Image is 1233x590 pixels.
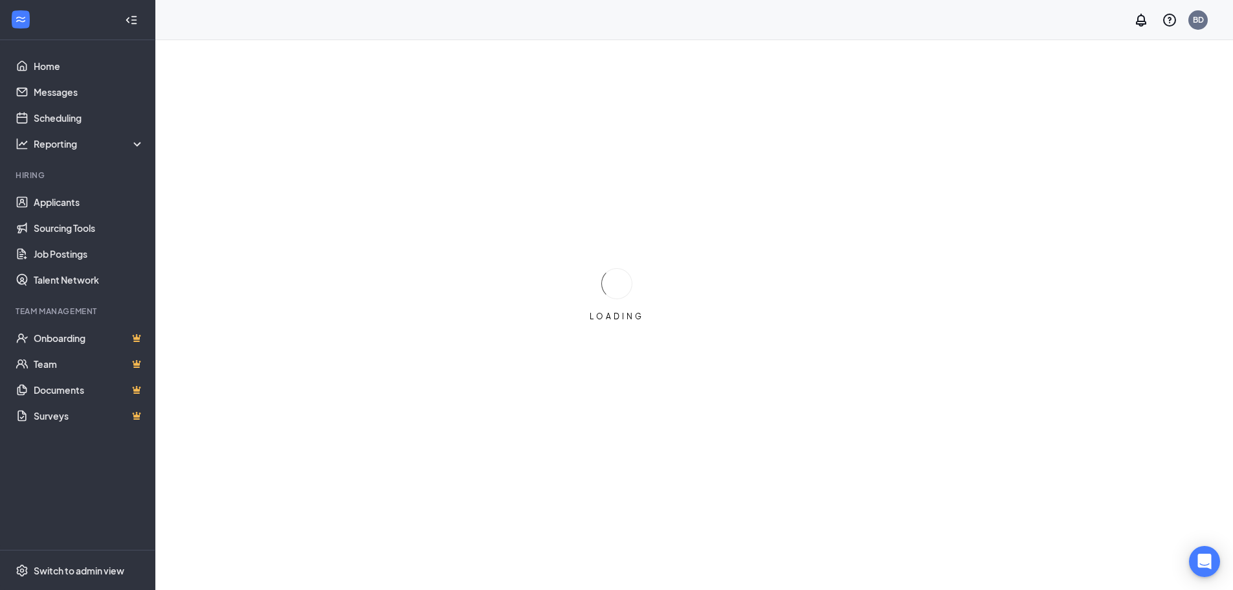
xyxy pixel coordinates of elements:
[16,170,142,181] div: Hiring
[34,189,144,215] a: Applicants
[1162,12,1177,28] svg: QuestionInfo
[34,351,144,377] a: TeamCrown
[16,564,28,577] svg: Settings
[34,215,144,241] a: Sourcing Tools
[34,403,144,429] a: SurveysCrown
[16,137,28,150] svg: Analysis
[34,267,144,293] a: Talent Network
[34,241,144,267] a: Job Postings
[34,53,144,79] a: Home
[125,14,138,27] svg: Collapse
[34,325,144,351] a: OnboardingCrown
[34,377,144,403] a: DocumentsCrown
[1189,546,1220,577] div: Open Intercom Messenger
[584,311,649,322] div: LOADING
[1193,14,1204,25] div: BD
[34,79,144,105] a: Messages
[34,105,144,131] a: Scheduling
[34,137,145,150] div: Reporting
[14,13,27,26] svg: WorkstreamLogo
[1133,12,1149,28] svg: Notifications
[34,564,124,577] div: Switch to admin view
[16,306,142,317] div: Team Management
